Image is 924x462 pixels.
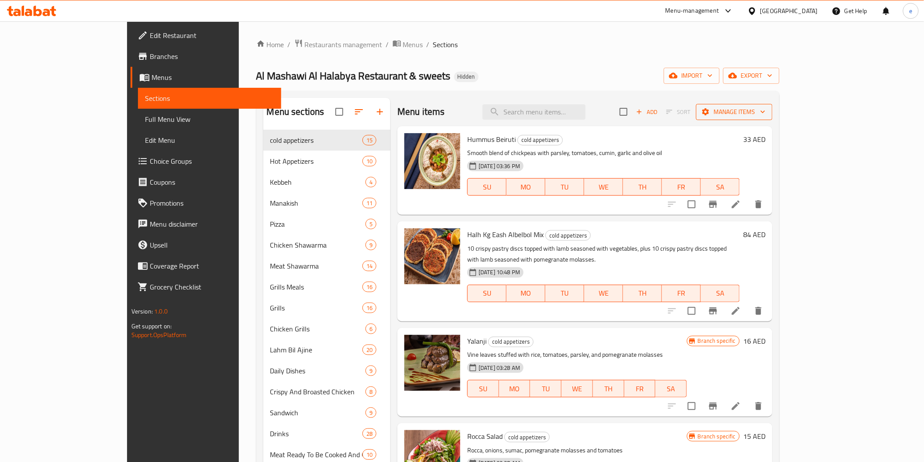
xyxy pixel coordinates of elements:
[683,195,701,214] span: Select to update
[363,262,376,270] span: 14
[362,303,376,313] div: items
[270,324,365,334] div: Chicken Grills
[723,68,779,84] button: export
[270,449,362,460] span: Meat Ready To Be Cooked And Grilled
[467,445,687,456] p: Rocca, onions, sumac, pomegranate molasses and tomatoes
[270,177,365,187] span: Kebbeh
[366,388,376,396] span: 8
[748,396,769,417] button: delete
[471,383,496,395] span: SU
[263,172,391,193] div: Kebbeh4
[362,156,376,166] div: items
[152,72,274,83] span: Menus
[467,148,740,159] p: Smooth blend of chickpeas with parsley, tomatoes, cumin, garlic and olive oil
[510,181,542,193] span: MO
[467,133,516,146] span: Hummus Beiruti
[662,178,701,196] button: FR
[366,178,376,186] span: 4
[694,432,739,441] span: Branch specific
[363,346,376,354] span: 20
[363,199,376,207] span: 11
[365,177,376,187] div: items
[623,285,662,302] button: TH
[588,181,620,193] span: WE
[154,306,168,317] span: 1.0.0
[624,380,656,397] button: FR
[363,283,376,291] span: 16
[365,407,376,418] div: items
[131,276,281,297] a: Grocery Checklist
[263,276,391,297] div: Grills Meals16
[467,228,544,241] span: Halh Kg Eash Albelbol Mix
[263,234,391,255] div: Chicken Shawarma9
[150,219,274,229] span: Menu disclaimer
[909,6,912,16] span: e
[731,306,741,316] a: Edit menu item
[593,380,624,397] button: TH
[393,39,423,50] a: Menus
[131,151,281,172] a: Choice Groups
[270,219,365,229] div: Pizza
[467,380,499,397] button: SU
[131,321,172,332] span: Get support on:
[704,181,736,193] span: SA
[366,409,376,417] span: 9
[633,105,661,119] span: Add item
[483,104,586,120] input: search
[270,345,362,355] div: Lahm Bil Ajine
[549,181,581,193] span: TU
[270,365,365,376] div: Daily Dishes
[454,72,479,82] div: Hidden
[263,151,391,172] div: Hot Appetizers10
[138,130,281,151] a: Edit Menu
[363,157,376,165] span: 10
[365,365,376,376] div: items
[696,104,772,120] button: Manage items
[731,401,741,411] a: Edit menu item
[659,383,683,395] span: SA
[131,193,281,214] a: Promotions
[661,105,696,119] span: Select section first
[363,136,376,145] span: 15
[562,380,593,397] button: WE
[288,39,291,50] li: /
[369,101,390,122] button: Add section
[635,107,659,117] span: Add
[150,282,274,292] span: Grocery Checklist
[427,39,430,50] li: /
[150,198,274,208] span: Promotions
[743,430,765,442] h6: 15 AED
[748,300,769,321] button: delete
[150,177,274,187] span: Coupons
[454,73,479,80] span: Hidden
[488,337,534,347] div: cold appetizers
[703,396,724,417] button: Branch-specific-item
[263,214,391,234] div: Pizza5
[138,109,281,130] a: Full Menu View
[270,282,362,292] span: Grills Meals
[263,381,391,402] div: Crispy And Broasted Chicken8
[662,285,701,302] button: FR
[588,287,620,300] span: WE
[263,130,391,151] div: cold appetizers15
[503,383,527,395] span: MO
[270,303,362,313] span: Grills
[703,300,724,321] button: Branch-specific-item
[467,285,507,302] button: SU
[507,178,545,196] button: MO
[404,335,460,391] img: Yalanji
[534,383,558,395] span: TU
[256,39,780,50] nav: breadcrumb
[270,428,362,439] span: Drinks
[549,287,581,300] span: TU
[665,181,697,193] span: FR
[475,364,524,372] span: [DATE] 03:28 AM
[628,383,652,395] span: FR
[294,39,383,50] a: Restaurants management
[475,268,524,276] span: [DATE] 10:48 PM
[362,428,376,439] div: items
[330,103,348,121] span: Select all sections
[270,135,362,145] div: cold appetizers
